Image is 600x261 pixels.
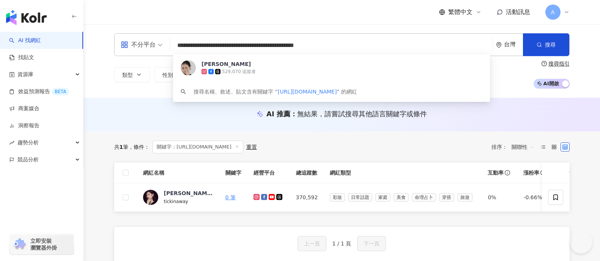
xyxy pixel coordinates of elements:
img: chrome extension [12,238,27,250]
a: searchAI 找網紅 [9,37,41,44]
div: 搜尋名稱、敘述、貼文含有關鍵字 “ ” 的網紅 [194,88,357,96]
div: 0% [488,193,511,202]
th: 網紅類型 [324,163,482,183]
a: 洞察報告 [9,122,39,130]
span: 無結果，請嘗試搜尋其他語言關鍵字或條件 [297,110,427,118]
a: chrome extension立即安裝 瀏覽器外掛 [10,234,74,255]
div: [PERSON_NAME] [164,189,213,197]
span: 美食 [394,193,409,202]
button: 搜尋 [523,33,569,56]
span: 1 [120,144,123,150]
span: [URL][DOMAIN_NAME] [277,89,337,95]
span: 立即安裝 瀏覽器外掛 [30,238,57,251]
div: 529,070 追蹤者 [222,69,256,75]
span: search [181,89,186,94]
a: 0 筆 [225,194,236,200]
a: 找貼文 [9,54,34,61]
span: info-circle [504,169,511,177]
button: 上一頁 [298,236,326,251]
span: appstore [121,41,128,48]
span: 命理占卜 [412,193,436,202]
img: KOL Avatar [143,190,158,205]
div: 共 筆 [114,144,129,150]
span: question-circle [542,61,547,66]
span: 搜尋 [545,42,556,48]
span: 彩妝 [330,193,345,202]
span: 漲粉率 [523,169,539,177]
img: KOL Avatar [181,60,196,75]
span: 趨勢分析 [17,134,39,151]
span: info-circle [539,169,547,177]
span: A [551,8,555,16]
span: 家庭 [375,193,391,202]
button: 性別 [154,67,190,82]
span: 關聯性 [512,141,534,153]
th: 網紅名稱 [137,163,219,183]
div: 重置 [246,144,257,150]
th: 總追蹤數 [290,163,324,183]
span: 日常話題 [348,193,372,202]
span: 旅遊 [457,193,472,202]
div: 台灣 [504,41,523,48]
span: rise [9,140,14,145]
span: 繁體中文 [448,8,472,16]
span: 活動訊息 [506,8,530,16]
div: AI 推薦 ： [266,109,427,119]
th: 經營平台 [247,163,290,183]
th: 關鍵字 [219,163,247,183]
span: 穿搭 [439,193,454,202]
button: 下一頁 [357,236,386,251]
span: 性別 [162,72,173,78]
td: 370,592 [290,183,324,212]
div: 搜尋指引 [548,61,570,67]
span: environment [496,42,502,48]
span: 資源庫 [17,66,33,83]
span: 1 / 1 頁 [332,241,351,247]
a: KOL Avatar[PERSON_NAME]tickinaway [143,189,213,205]
span: 互動率 [488,169,504,177]
div: 不分平台 [121,39,156,51]
span: 類型 [122,72,133,78]
iframe: Help Scout Beacon - Open [570,231,592,253]
span: 關鍵字：[URL][DOMAIN_NAME] [153,141,243,153]
a: 效益預測報告BETA [9,88,69,95]
div: -0.66% [523,193,547,202]
span: 條件 ： [128,144,150,150]
img: logo [6,10,47,25]
span: 競品分析 [17,151,39,168]
div: 排序： [491,141,539,153]
span: tickinaway [164,199,188,204]
button: 類型 [114,67,150,82]
div: [PERSON_NAME] [202,60,251,68]
a: 商案媒合 [9,105,39,113]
